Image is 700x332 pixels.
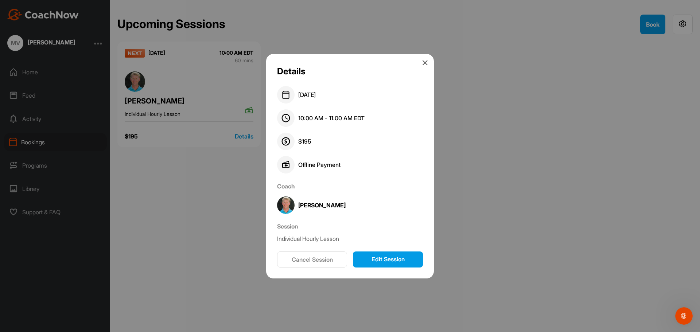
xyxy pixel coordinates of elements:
img: coach [277,196,295,214]
img: time [277,109,290,122]
div: [DATE] [298,86,316,103]
iframe: Intercom live chat [675,307,693,325]
button: Edit Session [353,251,423,267]
div: Session [277,222,423,231]
div: Individual Hourly Lesson [277,234,423,243]
img: payment method [277,156,290,169]
div: Coach [277,182,423,191]
div: $ 195 [298,133,311,150]
img: price [277,133,290,146]
div: Offline Payment [298,156,341,173]
img: date [277,86,290,99]
div: 10:00 AM - 11:00 AM EDT [298,109,365,127]
div: [PERSON_NAME] [298,196,346,214]
button: Cancel Session [277,251,347,267]
div: Details [277,65,306,78]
